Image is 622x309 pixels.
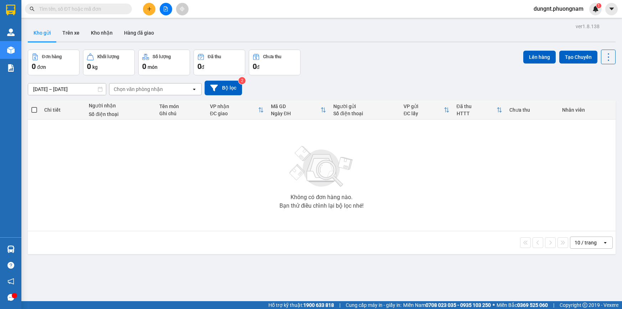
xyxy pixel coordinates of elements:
[83,50,135,75] button: Khối lượng0kg
[159,103,203,109] div: Tên món
[114,86,163,93] div: Chọn văn phòng nhận
[176,3,189,15] button: aim
[267,101,330,120] th: Toggle SortBy
[7,278,14,285] span: notification
[7,245,15,253] img: warehouse-icon
[339,301,340,309] span: |
[28,50,79,75] button: Đơn hàng0đơn
[118,24,160,41] button: Hàng đã giao
[602,240,608,245] svg: open
[7,262,14,269] span: question-circle
[238,77,246,84] sup: 2
[576,22,600,30] div: ver 1.8.138
[253,62,257,71] span: 0
[562,107,612,113] div: Nhân viên
[147,6,152,11] span: plus
[426,302,491,308] strong: 0708 023 035 - 0935 103 250
[30,6,35,11] span: search
[142,62,146,71] span: 0
[153,54,171,59] div: Số lượng
[143,3,155,15] button: plus
[92,64,98,70] span: kg
[592,6,599,12] img: icon-new-feature
[457,111,497,116] div: HTTT
[89,111,152,117] div: Số điện thoại
[7,29,15,36] img: warehouse-icon
[201,64,204,70] span: đ
[197,62,201,71] span: 0
[249,50,300,75] button: Chưa thu0đ
[7,64,15,72] img: solution-icon
[608,6,615,12] span: caret-down
[163,6,168,11] span: file-add
[97,54,119,59] div: Khối lượng
[32,62,36,71] span: 0
[596,3,601,8] sup: 1
[575,239,597,246] div: 10 / trang
[138,50,190,75] button: Số lượng0món
[206,101,267,120] th: Toggle SortBy
[497,301,548,309] span: Miền Bắc
[605,3,618,15] button: caret-down
[6,5,15,15] img: logo-vxr
[87,62,91,71] span: 0
[403,103,443,109] div: VP gửi
[37,64,46,70] span: đơn
[582,303,587,308] span: copyright
[28,24,57,41] button: Kho gửi
[528,4,589,13] span: dungnt.phuongnam
[509,107,555,113] div: Chưa thu
[89,103,152,108] div: Người nhận
[148,64,158,70] span: món
[208,54,221,59] div: Đã thu
[271,103,320,109] div: Mã GD
[160,3,172,15] button: file-add
[286,142,357,192] img: svg+xml;base64,PHN2ZyBjbGFzcz0ibGlzdC1wbHVnX19zdmciIHhtbG5zPSJodHRwOi8vd3d3LnczLm9yZy8yMDAwL3N2Zy...
[28,83,106,95] input: Select a date range.
[553,301,554,309] span: |
[453,101,506,120] th: Toggle SortBy
[180,6,185,11] span: aim
[39,5,123,13] input: Tìm tên, số ĐT hoặc mã đơn
[57,24,85,41] button: Trên xe
[85,24,118,41] button: Kho nhận
[403,301,491,309] span: Miền Nam
[493,304,495,307] span: ⚪️
[210,111,258,116] div: ĐC giao
[279,203,364,209] div: Bạn thử điều chỉnh lại bộ lọc nhé!
[194,50,245,75] button: Đã thu0đ
[44,107,82,113] div: Chi tiết
[517,302,548,308] strong: 0369 525 060
[403,111,443,116] div: ĐC lấy
[457,103,497,109] div: Đã thu
[400,101,453,120] th: Toggle SortBy
[268,301,334,309] span: Hỗ trợ kỹ thuật:
[333,111,396,116] div: Số điện thoại
[191,86,197,92] svg: open
[333,103,396,109] div: Người gửi
[7,294,14,301] span: message
[291,194,353,200] div: Không có đơn hàng nào.
[159,111,203,116] div: Ghi chú
[597,3,600,8] span: 1
[303,302,334,308] strong: 1900 633 818
[7,46,15,54] img: warehouse-icon
[210,103,258,109] div: VP nhận
[257,64,259,70] span: đ
[523,51,556,64] button: Lên hàng
[346,301,401,309] span: Cung cấp máy in - giấy in:
[263,54,281,59] div: Chưa thu
[559,51,597,64] button: Tạo Chuyến
[271,111,320,116] div: Ngày ĐH
[205,81,242,95] button: Bộ lọc
[42,54,62,59] div: Đơn hàng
